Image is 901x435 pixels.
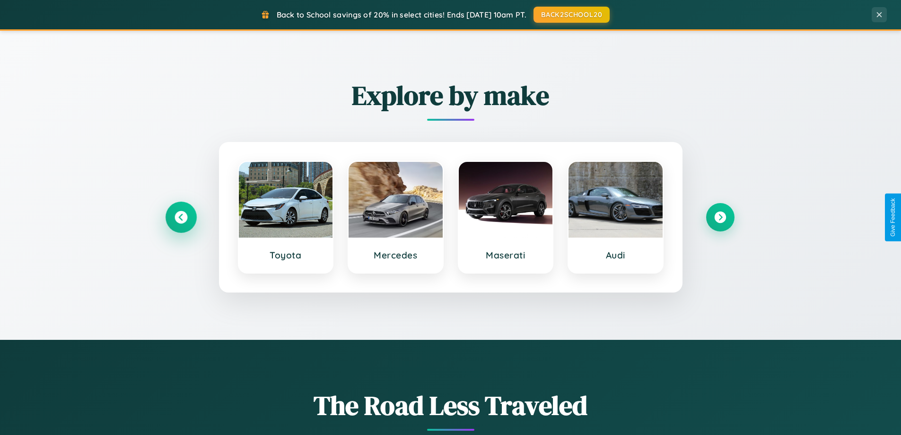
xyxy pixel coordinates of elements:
h3: Mercedes [358,249,433,261]
h3: Audi [578,249,653,261]
div: Give Feedback [890,198,896,237]
span: Back to School savings of 20% in select cities! Ends [DATE] 10am PT. [277,10,526,19]
button: BACK2SCHOOL20 [534,7,610,23]
h3: Toyota [248,249,324,261]
h2: Explore by make [167,77,735,114]
h3: Maserati [468,249,543,261]
h1: The Road Less Traveled [167,387,735,424]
